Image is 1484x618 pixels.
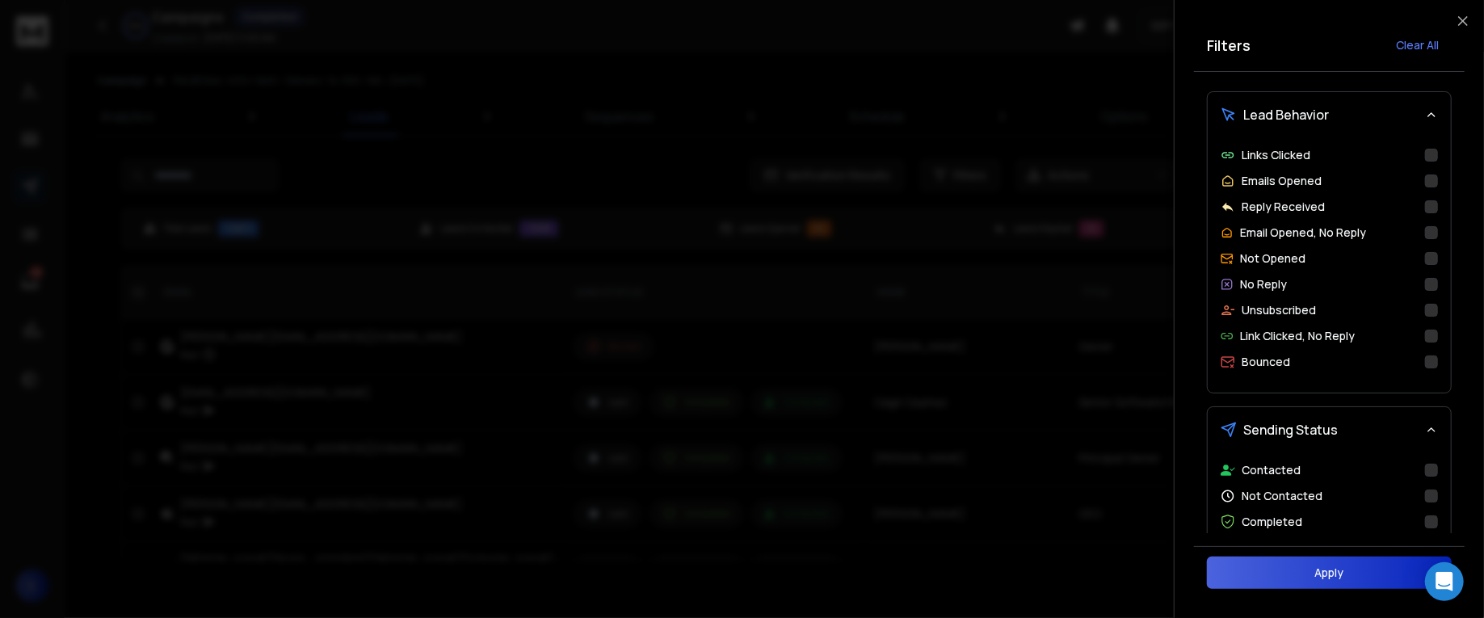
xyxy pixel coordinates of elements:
p: Not Contacted [1242,488,1322,504]
div: Open Intercom Messenger [1425,562,1464,601]
p: Completed [1242,514,1302,530]
button: Apply [1207,557,1452,589]
p: Not Opened [1240,250,1305,267]
p: Contacted [1242,462,1301,478]
p: Bounced [1242,354,1290,370]
p: Unsubscribed [1242,302,1316,318]
p: Emails Opened [1242,173,1322,189]
h2: Filters [1207,34,1251,57]
span: Lead Behavior [1243,105,1329,124]
button: Sending Status [1208,407,1451,452]
p: Link Clicked, No Reply [1240,328,1355,344]
button: Lead Behavior [1208,92,1451,137]
p: No Reply [1240,276,1287,292]
span: Sending Status [1243,420,1338,439]
p: Reply Received [1242,199,1325,215]
p: Links Clicked [1242,147,1310,163]
div: Lead Behavior [1208,137,1451,393]
p: Email Opened, No Reply [1240,225,1366,241]
button: Clear All [1383,29,1452,61]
